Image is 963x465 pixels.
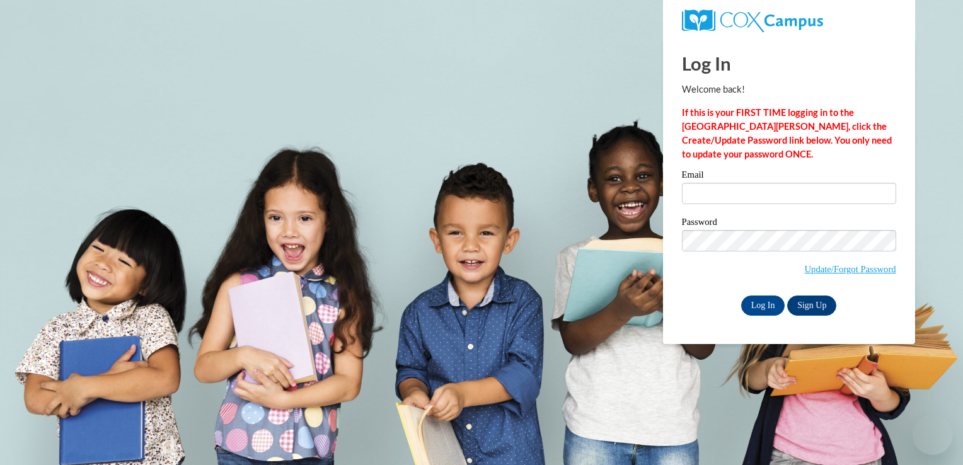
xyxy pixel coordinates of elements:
label: Email [682,170,896,183]
strong: If this is your FIRST TIME logging in to the [GEOGRAPHIC_DATA][PERSON_NAME], click the Create/Upd... [682,107,892,159]
a: COX Campus [682,9,896,32]
iframe: Button to launch messaging window [913,415,953,455]
label: Password [682,217,896,230]
input: Log In [741,296,785,316]
a: Sign Up [787,296,836,316]
a: Update/Forgot Password [805,264,896,274]
img: COX Campus [682,9,823,32]
p: Welcome back! [682,83,896,96]
h1: Log In [682,50,896,76]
